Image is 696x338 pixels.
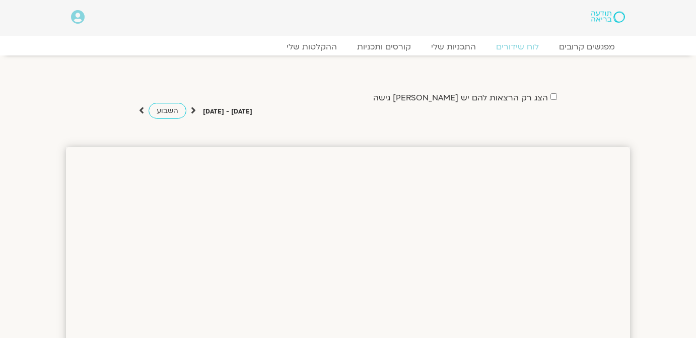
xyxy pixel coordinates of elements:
a: מפגשים קרובים [549,42,625,52]
a: לוח שידורים [486,42,549,52]
span: השבוע [157,106,178,116]
p: [DATE] - [DATE] [203,106,252,117]
a: קורסים ותכניות [347,42,421,52]
a: ההקלטות שלי [276,42,347,52]
label: הצג רק הרצאות להם יש [PERSON_NAME] גישה [373,93,548,102]
nav: Menu [71,42,625,52]
a: השבוע [149,103,186,119]
a: התכניות שלי [421,42,486,52]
